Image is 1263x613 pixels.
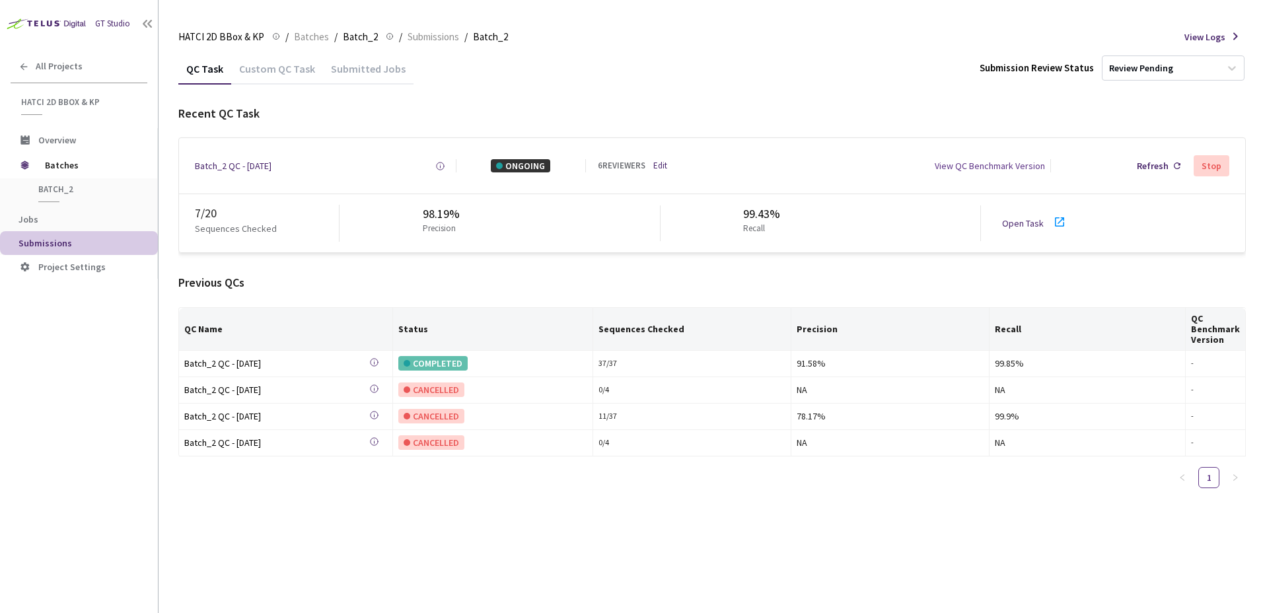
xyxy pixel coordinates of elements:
[294,29,329,45] span: Batches
[334,29,338,45] li: /
[1198,467,1219,488] li: 1
[797,356,983,371] div: 91.58%
[178,62,231,85] div: QC Task
[178,274,1246,291] div: Previous QCs
[95,18,130,30] div: GT Studio
[184,356,369,371] a: Batch_2 QC - [DATE]
[405,29,462,44] a: Submissions
[45,152,135,178] span: Batches
[995,382,1180,397] div: NA
[398,382,464,397] div: CANCELLED
[399,29,402,45] li: /
[743,205,780,223] div: 99.43%
[38,184,136,195] span: Batch_2
[184,435,369,450] div: Batch_2 QC - [DATE]
[36,61,83,72] span: All Projects
[935,159,1045,172] div: View QC Benchmark Version
[464,29,468,45] li: /
[323,62,414,85] div: Submitted Jobs
[184,409,369,423] div: Batch_2 QC - [DATE]
[995,435,1180,450] div: NA
[398,356,468,371] div: COMPLETED
[1231,474,1239,482] span: right
[797,382,983,397] div: NA
[491,159,550,172] div: ONGOING
[1002,217,1044,229] a: Open Task
[1184,30,1225,44] span: View Logs
[38,261,106,273] span: Project Settings
[285,29,289,45] li: /
[38,134,76,146] span: Overview
[21,96,139,108] span: HATCI 2D BBox & KP
[791,308,989,351] th: Precision
[598,160,645,172] div: 6 REVIEWERS
[184,409,369,424] a: Batch_2 QC - [DATE]
[398,435,464,450] div: CANCELLED
[423,223,456,235] p: Precision
[1109,62,1173,75] div: Review Pending
[408,29,459,45] span: Submissions
[393,308,593,351] th: Status
[980,61,1094,75] div: Submission Review Status
[473,29,508,45] span: Batch_2
[1191,357,1240,370] div: -
[398,409,464,423] div: CANCELLED
[1186,308,1246,351] th: QC Benchmark Version
[1191,410,1240,423] div: -
[184,356,369,371] div: Batch_2 QC - [DATE]
[743,223,775,235] p: Recall
[195,159,271,172] a: Batch_2 QC - [DATE]
[990,308,1186,351] th: Recall
[343,29,378,45] span: Batch_2
[598,410,785,423] div: 11 / 37
[598,357,785,370] div: 37 / 37
[1191,437,1240,449] div: -
[797,435,983,450] div: NA
[1202,161,1221,171] div: Stop
[653,160,667,172] a: Edit
[598,384,785,396] div: 0 / 4
[593,308,791,351] th: Sequences Checked
[797,409,983,423] div: 78.17%
[195,205,339,222] div: 7 / 20
[1225,467,1246,488] button: right
[1191,384,1240,396] div: -
[995,409,1180,423] div: 99.9%
[195,222,277,235] p: Sequences Checked
[184,382,369,397] div: Batch_2 QC - [DATE]
[231,62,323,85] div: Custom QC Task
[178,29,264,45] span: HATCI 2D BBox & KP
[423,205,461,223] div: 98.19%
[1178,474,1186,482] span: left
[18,213,38,225] span: Jobs
[1199,468,1219,487] a: 1
[178,105,1246,122] div: Recent QC Task
[1225,467,1246,488] li: Next Page
[1172,467,1193,488] li: Previous Page
[995,356,1180,371] div: 99.85%
[18,237,72,249] span: Submissions
[179,308,393,351] th: QC Name
[1137,159,1169,172] div: Refresh
[598,437,785,449] div: 0 / 4
[291,29,332,44] a: Batches
[1172,467,1193,488] button: left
